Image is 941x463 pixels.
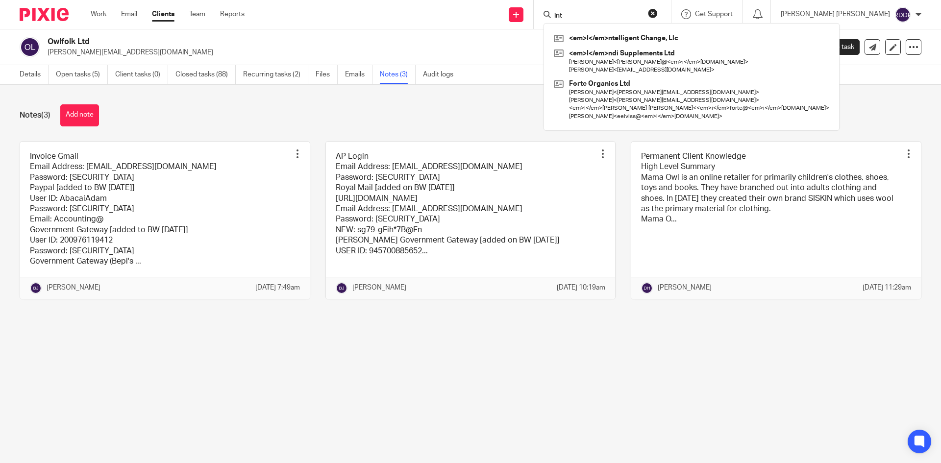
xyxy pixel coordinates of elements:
span: Get Support [695,11,733,18]
a: Recurring tasks (2) [243,65,308,84]
img: Pixie [20,8,69,21]
input: Search [553,12,642,21]
p: [PERSON_NAME] [PERSON_NAME] [781,9,890,19]
p: [PERSON_NAME][EMAIL_ADDRESS][DOMAIN_NAME] [48,48,788,57]
a: Emails [345,65,372,84]
button: Clear [648,8,658,18]
p: [DATE] 11:29am [863,283,911,292]
a: Audit logs [423,65,461,84]
a: Email [121,9,137,19]
img: svg%3E [895,7,911,23]
a: Reports [220,9,245,19]
a: Work [91,9,106,19]
span: (3) [41,111,50,119]
p: [DATE] 7:49am [255,283,300,292]
a: Notes (3) [380,65,416,84]
a: Open tasks (5) [56,65,108,84]
p: [DATE] 10:19am [557,283,605,292]
a: Team [189,9,205,19]
a: Client tasks (0) [115,65,168,84]
a: Clients [152,9,174,19]
button: Add note [60,104,99,126]
img: svg%3E [641,282,653,294]
img: svg%3E [30,282,42,294]
h2: Owlfolk Ltd [48,37,640,47]
img: svg%3E [336,282,347,294]
a: Details [20,65,49,84]
a: Files [316,65,338,84]
h1: Notes [20,110,50,121]
p: [PERSON_NAME] [658,283,712,292]
p: [PERSON_NAME] [352,283,406,292]
a: Closed tasks (88) [175,65,236,84]
p: [PERSON_NAME] [47,283,100,292]
img: svg%3E [20,37,40,57]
